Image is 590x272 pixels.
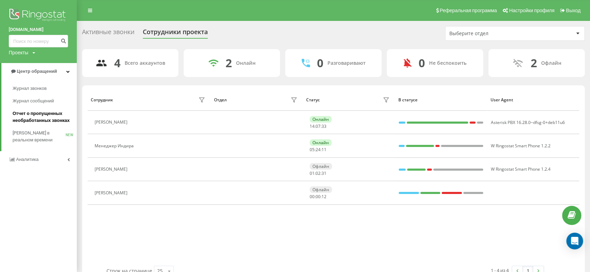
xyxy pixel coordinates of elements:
a: [PERSON_NAME] в реальном времениNEW [13,127,77,146]
span: 00 [310,194,315,200]
span: Аналитика [16,157,38,162]
span: 00 [316,194,320,200]
div: Онлайн [236,60,256,66]
div: Активные звонки [82,28,134,39]
a: [DOMAIN_NAME] [9,26,68,33]
div: 2 [226,56,232,70]
div: Проекты [9,49,28,56]
span: Выход [566,8,581,13]
span: Отчет о пропущенных необработанных звонках [13,110,73,124]
div: Open Intercom Messenger [566,233,583,249]
span: 31 [322,170,326,176]
input: Поиск по номеру [9,35,68,47]
div: 4 [114,56,120,70]
span: 14 [310,123,315,129]
div: Выберите отдел [449,31,533,37]
div: Разговаривают [327,60,366,66]
div: 0 [419,56,425,70]
span: Центр обращений [17,69,57,74]
div: [PERSON_NAME] [95,191,129,195]
div: [PERSON_NAME] [95,120,129,125]
div: : : [310,194,326,199]
div: В статусе [398,98,484,102]
span: Журнал звонков [13,85,47,92]
span: 12 [322,194,326,200]
div: Статус [306,98,319,102]
a: Журнал сообщений [13,95,77,107]
div: Менеджер Индира [95,143,135,148]
span: Настройки профиля [509,8,554,13]
span: 01 [310,170,315,176]
div: Онлайн [310,139,332,146]
div: 2 [531,56,537,70]
span: 33 [322,123,326,129]
span: 11 [322,147,326,153]
div: : : [310,147,326,152]
a: Журнал звонков [13,82,77,95]
div: Сотрудники проекта [143,28,208,39]
span: 24 [316,147,320,153]
a: Отчет о пропущенных необработанных звонках [13,107,77,127]
div: [PERSON_NAME] [95,167,129,172]
span: 05 [310,147,315,153]
span: W Ringostat Smart Phone 1.2.2 [491,143,551,149]
div: : : [310,124,326,129]
div: Онлайн [310,116,332,123]
div: Не беспокоить [429,60,466,66]
span: Asterisk PBX 16.28.0~dfsg-0+deb11u6 [491,119,565,125]
div: User Agent [490,98,576,102]
img: Ringostat logo [9,7,68,24]
span: Журнал сообщений [13,98,54,104]
span: [PERSON_NAME] в реальном времени [13,130,66,143]
div: : : [310,171,326,176]
div: Офлайн [310,186,332,193]
a: Центр обращений [1,63,77,80]
span: 02 [316,170,320,176]
span: W Ringostat Smart Phone 1.2.4 [491,166,551,172]
div: Офлайн [310,163,332,170]
span: 07 [316,123,320,129]
div: Отдел [214,98,226,102]
div: 0 [317,56,323,70]
div: Офлайн [541,60,561,66]
div: Всего аккаунтов [125,60,165,66]
span: Реферальная программа [440,8,497,13]
div: Сотрудник [91,98,113,102]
